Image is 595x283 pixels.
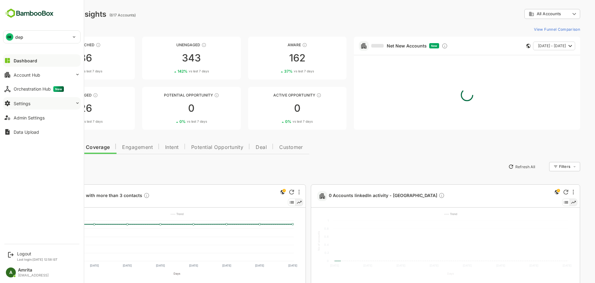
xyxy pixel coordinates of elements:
[152,272,159,275] text: Days
[121,103,219,113] div: 0
[14,58,37,63] div: Dashboard
[3,83,81,95] button: Orchestration HubNew
[143,145,157,150] span: Intent
[3,31,80,43] div: DEdep
[74,43,79,47] div: These accounts have not been engaged with for a defined time period
[165,119,185,124] span: vs last 7 days
[541,264,550,267] text: [DATE]
[21,231,24,251] text: No of accounts
[503,8,558,20] div: All Accounts
[51,69,81,74] div: 74 %
[227,37,325,79] a: AwareThese accounts have just entered the buying cycle and need further nurturing16237%vs last 7 ...
[61,119,81,124] span: vs last 7 days
[122,192,128,200] div: Description not present
[425,272,432,275] text: Days
[3,126,81,138] button: Data Upload
[267,190,272,195] div: Refresh
[508,264,517,267] text: [DATE]
[3,7,55,19] img: BambooboxFullLogoMark.5f36c76dfaba33ec1ec1367b70bb1252.svg
[3,54,81,67] button: Dashboard
[227,87,325,130] a: Active OpportunityThese accounts have open opportunities which might be at any of the Sales Stage...
[272,69,292,74] span: vs last 7 days
[15,43,113,47] div: Unreached
[505,44,509,48] div: This card does not support filter and segments
[15,53,113,63] div: 86
[307,192,423,200] span: 0 Accounts linkedIn activity - [GEOGRAPHIC_DATA]
[305,259,307,263] text: 0
[121,87,219,130] a: Potential OpportunityThese accounts are MQAs and can be passed on to Inside Sales00%vs last 7 days
[32,259,34,263] text: 0
[28,235,34,238] text: 300
[71,93,76,98] div: These accounts are warm, further nurturing would qualify them to MQAs
[420,43,426,49] div: Discover new ICP-fit accounts showing engagement — via intent surges, anonymous website visits, L...
[408,264,417,267] text: [DATE]
[350,43,405,49] a: Net New Accounts
[537,161,558,172] div: Filters
[308,264,317,267] text: [DATE]
[121,43,219,47] div: Unengaged
[170,145,222,150] span: Potential Opportunity
[3,69,81,81] button: Account Hub
[302,243,307,246] text: 0.4
[35,264,44,267] text: [DATE]
[180,43,185,47] div: These accounts have not shown enough engagement and need nurturing
[18,273,49,277] div: [EMAIL_ADDRESS]
[295,231,299,251] text: No of accounts
[15,161,60,172] button: New Insights
[29,251,34,254] text: 100
[277,190,278,195] div: More
[28,227,34,230] text: 400
[280,43,285,47] div: These accounts have just entered the buying cycle and need further nurturing
[516,42,544,50] span: [DATE] - [DATE]
[156,69,187,74] div: 142 %
[263,119,291,124] div: 0 %
[53,86,64,92] span: New
[295,93,300,98] div: These accounts have open opportunities which might be at any of the Sales Stages
[167,264,176,267] text: [DATE]
[227,43,325,47] div: Aware
[441,264,450,267] text: [DATE]
[158,119,185,124] div: 0 %
[15,34,23,40] p: dep
[33,192,128,200] span: 455 Accounts with more than 3 contacts
[409,44,416,47] span: New
[17,251,58,256] div: Logout
[422,212,436,216] text: ---- Trend
[234,145,245,150] span: Deal
[15,103,113,113] div: 26
[262,69,292,74] div: 37 %
[33,192,130,200] a: 455 Accounts with more than 3 contactsDescription not present
[531,188,539,197] div: This is a global insight. Segment selection is not applicable for this view
[6,33,13,41] div: DE
[134,264,143,267] text: [DATE]
[307,192,425,200] a: 0 Accounts linkedIn activity - [GEOGRAPHIC_DATA]Description not present
[21,145,88,150] span: Data Quality and Coverage
[515,11,539,16] span: All Accounts
[303,251,307,254] text: 0.2
[14,129,39,135] div: Data Upload
[6,267,16,277] div: A
[17,258,58,261] p: Last login: [DATE] 12:58 IST
[510,24,558,34] button: View Funnel Comparison
[507,11,549,17] div: All Accounts
[29,243,34,246] text: 200
[511,42,553,50] button: [DATE] - [DATE]
[542,190,547,195] div: Refresh
[29,219,34,222] text: 500
[167,69,187,74] span: vs last 7 days
[149,212,162,216] text: ---- Trend
[257,188,265,197] div: This is a global insight. Segment selection is not applicable for this view
[14,101,30,106] div: Settings
[121,37,219,79] a: UnengagedThese accounts have not shown enough engagement and need nurturing343142%vs last 7 days
[101,264,110,267] text: [DATE]
[14,72,40,78] div: Account Hub
[121,93,219,97] div: Potential Opportunity
[68,264,77,267] text: [DATE]
[14,86,64,92] div: Orchestration Hub
[60,69,81,74] span: vs last 7 days
[537,164,549,169] div: Filters
[15,37,113,79] a: UnreachedThese accounts have not been engaged with for a defined time period8674%vs last 7 days
[484,162,516,172] button: Refresh All
[192,93,197,98] div: These accounts are MQAs and can be passed on to Inside Sales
